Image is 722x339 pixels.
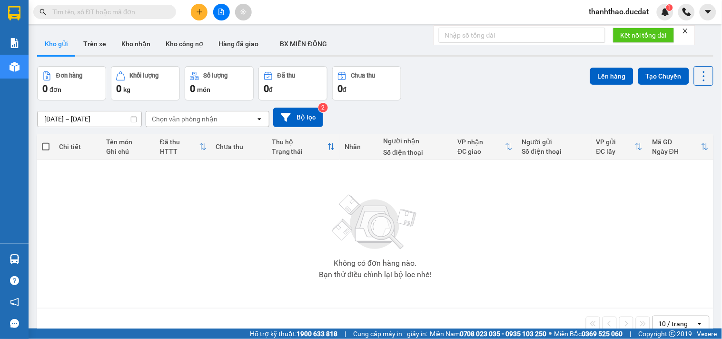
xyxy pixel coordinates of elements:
img: solution-icon [10,38,20,48]
span: search [40,9,46,15]
button: Tạo Chuyến [638,68,689,85]
div: Tên món [106,138,150,146]
div: Người gửi [522,138,587,146]
input: Nhập số tổng đài [439,28,605,43]
div: ĐC giao [458,148,505,155]
span: 0 [116,83,121,94]
span: 0 [42,83,48,94]
span: Hỗ trợ kỹ thuật: [250,329,337,339]
div: Đã thu [277,72,295,79]
th: Toggle SortBy [155,134,211,160]
span: món [197,86,210,93]
div: VP gửi [596,138,635,146]
img: icon-new-feature [661,8,670,16]
button: Chưa thu0đ [332,66,401,100]
div: Chọn văn phòng nhận [152,114,218,124]
span: copyright [669,330,676,337]
button: Hàng đã giao [211,32,266,55]
img: phone-icon [682,8,691,16]
button: Kho nhận [114,32,158,55]
th: Toggle SortBy [592,134,647,160]
span: Cung cấp máy in - giấy in: [353,329,427,339]
button: file-add [213,4,230,20]
span: 0 [337,83,343,94]
button: Bộ lọc [273,108,323,127]
span: aim [240,9,247,15]
span: caret-down [704,8,712,16]
span: kg [123,86,130,93]
th: Toggle SortBy [647,134,713,160]
button: Trên xe [76,32,114,55]
div: Chưa thu [216,143,262,150]
span: 0 [264,83,269,94]
span: ⚪️ [549,332,552,336]
div: Thu hộ [272,138,327,146]
strong: 0369 525 060 [582,330,623,338]
strong: 1900 633 818 [297,330,337,338]
span: plus [196,9,203,15]
th: Toggle SortBy [267,134,340,160]
img: logo-vxr [8,6,20,20]
input: Tìm tên, số ĐT hoặc mã đơn [52,7,165,17]
img: svg+xml;base64,PHN2ZyBjbGFzcz0ibGlzdC1wbHVnX19zdmciIHhtbG5zPSJodHRwOi8vd3d3LnczLm9yZy8yMDAwL3N2Zy... [327,189,423,256]
div: 10 / trang [659,319,688,329]
span: | [630,329,632,339]
th: Toggle SortBy [453,134,517,160]
span: đ [343,86,346,93]
span: đ [269,86,273,93]
div: Khối lượng [130,72,159,79]
div: Đã thu [160,138,198,146]
img: warehouse-icon [10,254,20,264]
div: Chi tiết [59,143,97,150]
button: Đã thu0đ [258,66,327,100]
span: Kết nối tổng đài [621,30,667,40]
svg: open [696,320,703,328]
div: ĐC lấy [596,148,635,155]
span: Miền Nam [430,329,547,339]
span: question-circle [10,276,19,285]
div: Số điện thoại [522,148,587,155]
button: Lên hàng [590,68,633,85]
div: Ghi chú [106,148,150,155]
div: Không có đơn hàng nào. [334,259,416,267]
button: Khối lượng0kg [111,66,180,100]
div: HTTT [160,148,198,155]
button: Kết nối tổng đài [613,28,674,43]
span: Miền Bắc [554,329,623,339]
span: 0 [190,83,195,94]
span: BX MIỀN ĐÔNG [280,40,327,48]
span: file-add [218,9,225,15]
div: VP nhận [458,138,505,146]
svg: open [256,115,263,123]
img: warehouse-icon [10,62,20,72]
div: Số lượng [204,72,228,79]
strong: 0708 023 035 - 0935 103 250 [460,330,547,338]
span: close [682,28,689,34]
div: Chưa thu [351,72,376,79]
div: Mã GD [652,138,701,146]
span: notification [10,298,19,307]
sup: 2 [318,103,328,112]
button: plus [191,4,208,20]
div: Trạng thái [272,148,327,155]
button: Kho gửi [37,32,76,55]
div: Ngày ĐH [652,148,701,155]
span: thanhthao.ducdat [582,6,657,18]
button: Đơn hàng0đơn [37,66,106,100]
div: Nhãn [345,143,374,150]
sup: 1 [666,4,673,11]
span: đơn [49,86,61,93]
span: 1 [668,4,671,11]
div: Số điện thoại [383,149,448,156]
div: Đơn hàng [56,72,82,79]
input: Select a date range. [38,111,141,127]
button: Kho công nợ [158,32,211,55]
button: caret-down [700,4,716,20]
span: message [10,319,19,328]
div: Bạn thử điều chỉnh lại bộ lọc nhé! [319,271,431,279]
button: Số lượng0món [185,66,254,100]
div: Người nhận [383,137,448,145]
span: | [345,329,346,339]
button: aim [235,4,252,20]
